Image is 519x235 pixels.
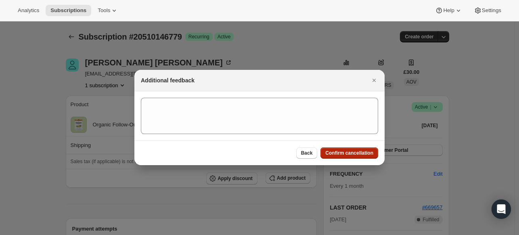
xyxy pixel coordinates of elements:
[141,76,195,84] h2: Additional feedback
[368,75,380,86] button: Close
[301,150,313,156] span: Back
[46,5,91,16] button: Subscriptions
[482,7,501,14] span: Settings
[443,7,454,14] span: Help
[50,7,86,14] span: Subscriptions
[98,7,110,14] span: Tools
[430,5,467,16] button: Help
[13,5,44,16] button: Analytics
[492,199,511,219] div: Open Intercom Messenger
[18,7,39,14] span: Analytics
[93,5,123,16] button: Tools
[325,150,373,156] span: Confirm cancellation
[469,5,506,16] button: Settings
[320,147,378,159] button: Confirm cancellation
[296,147,318,159] button: Back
